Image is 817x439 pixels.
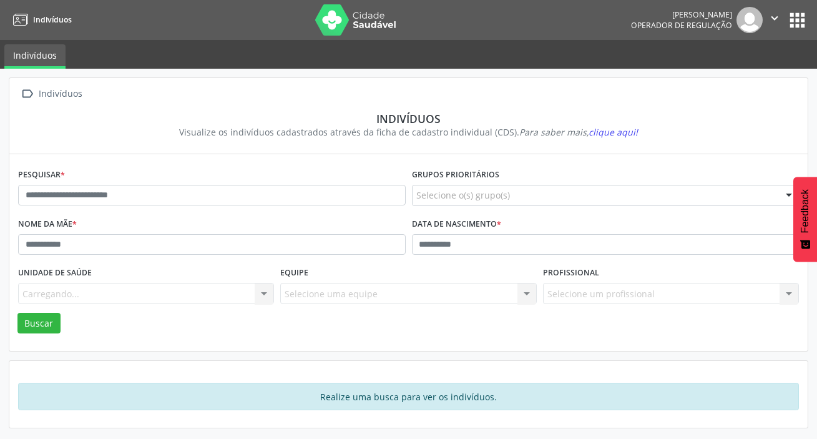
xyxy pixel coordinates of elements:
span: clique aqui! [589,126,638,138]
img: img [736,7,763,33]
button: Feedback - Mostrar pesquisa [793,177,817,262]
a: Indivíduos [9,9,72,30]
i: Para saber mais, [519,126,638,138]
div: [PERSON_NAME] [631,9,732,20]
div: Indivíduos [36,85,84,103]
button: Buscar [17,313,61,334]
label: Unidade de saúde [18,264,92,283]
button:  [763,7,786,33]
span: Feedback [800,189,811,233]
label: Profissional [543,264,599,283]
a:  Indivíduos [18,85,84,103]
label: Equipe [280,264,308,283]
i:  [768,11,781,25]
div: Realize uma busca para ver os indivíduos. [18,383,799,410]
button: apps [786,9,808,31]
span: Indivíduos [33,14,72,25]
label: Grupos prioritários [412,165,499,185]
i:  [18,85,36,103]
div: Visualize os indivíduos cadastrados através da ficha de cadastro individual (CDS). [27,126,790,139]
label: Data de nascimento [412,215,501,234]
label: Pesquisar [18,165,65,185]
span: Operador de regulação [631,20,732,31]
span: Selecione o(s) grupo(s) [416,189,510,202]
a: Indivíduos [4,44,66,69]
label: Nome da mãe [18,215,77,234]
div: Indivíduos [27,112,790,126]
